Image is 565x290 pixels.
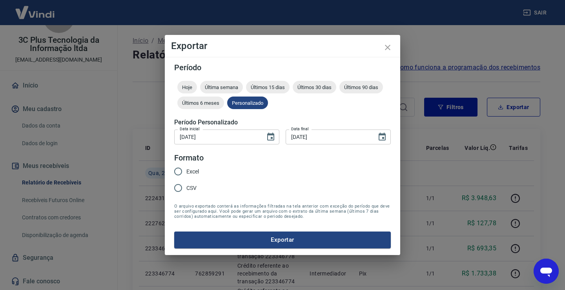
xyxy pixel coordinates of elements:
[180,126,200,132] label: Data inicial
[177,100,224,106] span: Últimos 6 meses
[174,232,391,248] button: Exportar
[177,84,197,90] span: Hoje
[378,38,397,57] button: close
[227,97,268,109] div: Personalizado
[174,204,391,219] span: O arquivo exportado conterá as informações filtradas na tela anterior com exceção do período que ...
[293,84,336,90] span: Últimos 30 dias
[374,129,390,145] button: Choose date, selected date is 20 de ago de 2025
[227,100,268,106] span: Personalizado
[200,84,243,90] span: Última semana
[246,81,290,93] div: Últimos 15 dias
[177,81,197,93] div: Hoje
[286,129,371,144] input: DD/MM/YYYY
[186,184,197,192] span: CSV
[177,97,224,109] div: Últimos 6 meses
[174,64,391,71] h5: Período
[200,81,243,93] div: Última semana
[171,41,394,51] h4: Exportar
[174,152,204,164] legend: Formato
[293,81,336,93] div: Últimos 30 dias
[186,168,199,176] span: Excel
[263,129,279,145] button: Choose date, selected date is 19 de ago de 2025
[339,84,383,90] span: Últimos 90 dias
[174,129,260,144] input: DD/MM/YYYY
[246,84,290,90] span: Últimos 15 dias
[174,119,391,126] h5: Período Personalizado
[291,126,309,132] label: Data final
[534,259,559,284] iframe: Botão para abrir a janela de mensagens
[339,81,383,93] div: Últimos 90 dias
